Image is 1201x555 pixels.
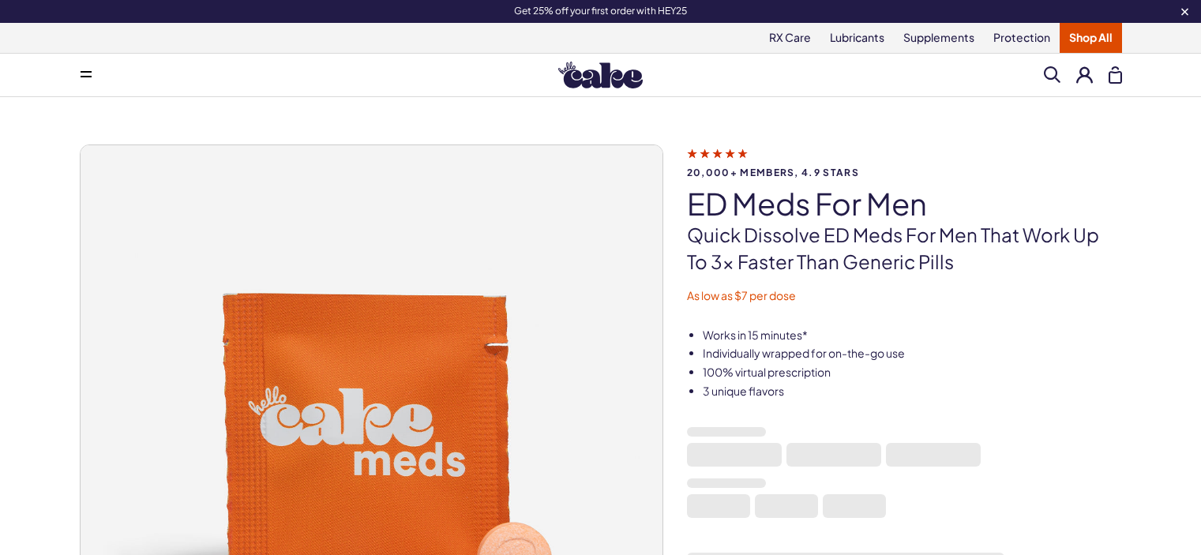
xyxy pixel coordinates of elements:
a: Shop All [1060,23,1122,53]
p: Quick dissolve ED Meds for men that work up to 3x faster than generic pills [687,222,1122,275]
li: Individually wrapped for on-the-go use [703,346,1122,362]
a: RX Care [760,23,820,53]
div: Get 25% off your first order with HEY25 [32,5,1169,17]
li: 3 unique flavors [703,384,1122,399]
h1: ED Meds for Men [687,187,1122,220]
p: As low as $7 per dose [687,288,1122,304]
a: Supplements [894,23,984,53]
li: 100% virtual prescription [703,365,1122,381]
span: 20,000+ members, 4.9 stars [687,167,1122,178]
a: 20,000+ members, 4.9 stars [687,146,1122,178]
img: Hello Cake [558,62,643,88]
a: Protection [984,23,1060,53]
a: Lubricants [820,23,894,53]
li: Works in 15 minutes* [703,328,1122,343]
